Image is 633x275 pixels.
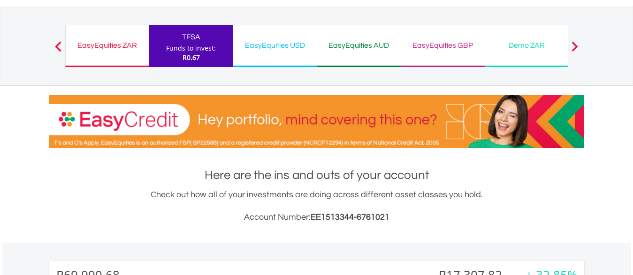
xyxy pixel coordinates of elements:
div: Check out how all of your investments are doing across different asset classes you hold. [49,188,584,224]
div: EasyEquities GBP [407,39,479,52]
div: TFSA [155,30,228,44]
span: R0.67 [183,53,200,62]
button: Next [565,46,584,55]
h1: Here are the ins and outs of your account [49,167,584,184]
div: Demo ZAR [491,39,563,52]
div: EasyEquities USD [239,39,311,52]
h3: Account Number: [49,211,584,224]
img: EasyCredit Promotion Banner [49,95,584,148]
span: EE1513344-6761021 [311,213,389,222]
div: EasyEquities AUD [323,39,395,52]
div: Funds to invest: [166,44,216,53]
button: Previous [49,46,68,55]
div: EasyEquities ZAR [71,39,143,52]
